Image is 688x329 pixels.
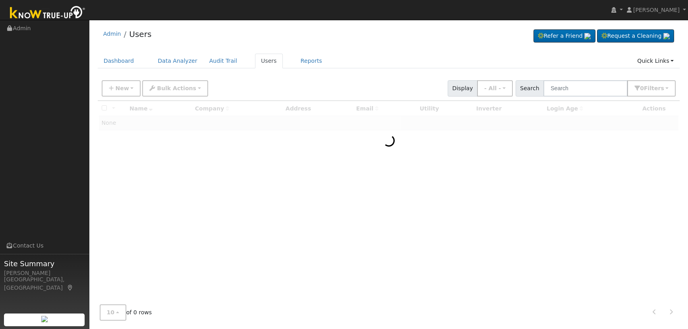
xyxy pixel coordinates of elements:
span: Bulk Actions [157,85,196,91]
button: Bulk Actions [142,80,208,97]
a: Users [129,29,151,39]
a: Users [255,54,283,68]
span: Filter [644,85,664,91]
a: Admin [103,31,121,37]
img: retrieve [584,33,591,39]
span: Display [448,80,477,97]
a: Map [67,284,74,291]
button: 0Filters [627,80,676,97]
input: Search [543,80,628,97]
a: Dashboard [98,54,140,68]
button: - All - [477,80,513,97]
span: of 0 rows [100,304,152,321]
a: Reports [295,54,328,68]
a: Quick Links [631,54,680,68]
span: 10 [107,309,115,315]
img: retrieve [41,316,48,322]
img: retrieve [663,33,670,39]
div: [PERSON_NAME] [4,269,85,277]
div: [GEOGRAPHIC_DATA], [GEOGRAPHIC_DATA] [4,275,85,292]
a: Request a Cleaning [597,29,674,43]
span: s [661,85,664,91]
button: New [102,80,141,97]
span: Site Summary [4,258,85,269]
img: Know True-Up [6,4,89,22]
a: Data Analyzer [152,54,203,68]
span: New [115,85,129,91]
span: [PERSON_NAME] [633,7,680,13]
a: Audit Trail [203,54,243,68]
a: Refer a Friend [533,29,595,43]
button: 10 [100,304,126,321]
span: Search [516,80,544,97]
